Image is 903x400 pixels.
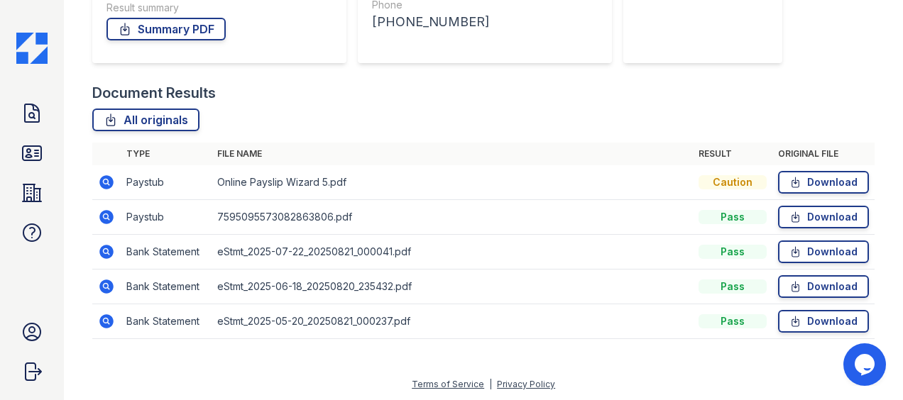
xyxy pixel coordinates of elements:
td: Bank Statement [121,304,212,339]
div: Pass [699,210,767,224]
div: | [489,379,492,389]
td: Online Payslip Wizard 5.pdf [212,165,693,200]
iframe: chat widget [843,343,889,386]
td: Bank Statement [121,270,212,304]
th: Original file [772,143,875,165]
a: Privacy Policy [497,379,555,389]
td: eStmt_2025-06-18_20250820_235432.pdf [212,270,693,304]
td: eStmt_2025-07-22_20250821_000041.pdf [212,235,693,270]
a: Download [778,310,869,333]
th: File name [212,143,693,165]
a: Download [778,275,869,298]
a: Download [778,240,869,263]
a: Download [778,206,869,228]
td: eStmt_2025-05-20_20250821_000237.pdf [212,304,693,339]
a: Terms of Service [412,379,484,389]
td: 7595095573082863806.pdf [212,200,693,235]
img: CE_Icon_Blue-c292c112584629df590d857e76928e9f676e5b41ef8f769ba2f05ee15b207248.png [16,33,48,64]
div: Document Results [92,83,216,103]
div: Result summary [106,1,332,15]
a: Summary PDF [106,18,226,40]
td: Bank Statement [121,235,212,270]
div: Pass [699,245,767,259]
a: All originals [92,109,199,131]
div: Pass [699,279,767,294]
div: Pass [699,314,767,328]
td: Paystub [121,200,212,235]
td: Paystub [121,165,212,200]
th: Type [121,143,212,165]
a: Download [778,171,869,194]
div: [PHONE_NUMBER] [372,12,598,32]
th: Result [693,143,772,165]
div: Caution [699,175,767,189]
